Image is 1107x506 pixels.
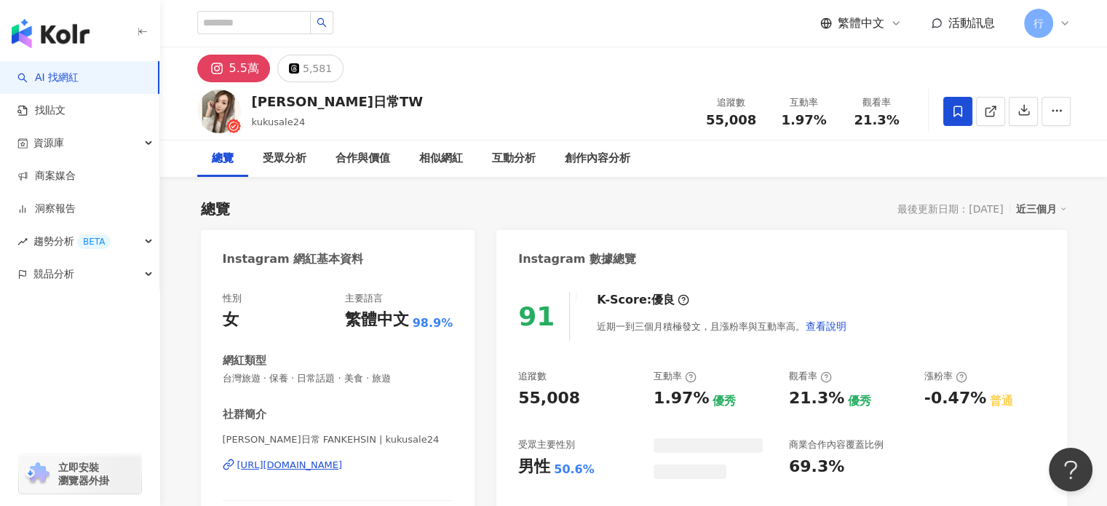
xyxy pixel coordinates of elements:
span: 繁體中文 [838,15,884,31]
div: 互動率 [654,370,697,383]
div: 優秀 [848,393,871,409]
img: KOL Avatar [197,90,241,133]
div: 總覽 [201,199,230,219]
div: [URL][DOMAIN_NAME] [237,459,343,472]
div: 網紅類型 [223,353,266,368]
div: 69.3% [789,456,844,478]
div: 50.6% [554,462,595,478]
div: 商業合作內容覆蓋比例 [789,438,884,451]
a: searchAI 找網紅 [17,71,79,85]
span: 查看說明 [806,320,846,332]
span: 98.9% [413,315,453,331]
div: 追蹤數 [704,95,759,110]
span: 趨勢分析 [33,225,111,258]
span: 立即安裝 瀏覽器外掛 [58,461,109,487]
a: 洞察報告 [17,202,76,216]
div: 互動分析 [492,150,536,167]
div: 相似網紅 [419,150,463,167]
div: 主要語言 [345,292,383,305]
div: 5.5萬 [229,58,259,79]
span: search [317,17,327,28]
div: 優良 [651,292,675,308]
div: 受眾分析 [263,150,306,167]
a: 商案媒合 [17,169,76,183]
div: 1.97% [654,387,709,410]
div: 21.3% [789,387,844,410]
iframe: Help Scout Beacon - Open [1049,448,1092,491]
div: 91 [518,301,555,331]
span: 21.3% [854,113,899,127]
div: 受眾主要性別 [518,438,575,451]
div: 繁體中文 [345,309,409,331]
span: 台灣旅遊 · 保養 · 日常話題 · 美食 · 旅遊 [223,372,453,385]
span: kukusale24 [252,116,306,127]
div: BETA [77,234,111,249]
div: 性別 [223,292,242,305]
div: 觀看率 [789,370,832,383]
div: Instagram 網紅基本資料 [223,251,364,267]
div: 創作內容分析 [565,150,630,167]
div: 近三個月 [1016,199,1067,218]
button: 5.5萬 [197,55,270,82]
img: logo [12,19,90,48]
div: 男性 [518,456,550,478]
span: 資源庫 [33,127,64,159]
span: 活動訊息 [948,16,995,30]
a: chrome extension立即安裝 瀏覽器外掛 [19,454,141,494]
div: 合作與價值 [336,150,390,167]
div: 總覽 [212,150,234,167]
div: 普通 [990,393,1013,409]
button: 查看說明 [805,312,847,341]
div: 女 [223,309,239,331]
div: 5,581 [303,58,332,79]
img: chrome extension [23,462,52,486]
div: 近期一到三個月積極發文，且漲粉率與互動率高。 [597,312,847,341]
a: [URL][DOMAIN_NAME] [223,459,453,472]
div: 漲粉率 [924,370,967,383]
div: 追蹤數 [518,370,547,383]
div: 55,008 [518,387,580,410]
span: 行 [1033,15,1044,31]
div: 互動率 [777,95,832,110]
div: Instagram 數據總覽 [518,251,636,267]
a: 找貼文 [17,103,66,118]
span: 1.97% [781,113,826,127]
div: 社群簡介 [223,407,266,422]
div: 優秀 [713,393,736,409]
div: -0.47% [924,387,986,410]
button: 5,581 [277,55,344,82]
div: 最後更新日期：[DATE] [897,203,1003,215]
span: 競品分析 [33,258,74,290]
span: [PERSON_NAME]日常 FANKEHSIN | kukusale24 [223,433,453,446]
span: rise [17,237,28,247]
div: [PERSON_NAME]日常TW [252,92,423,111]
span: 55,008 [706,112,756,127]
div: K-Score : [597,292,689,308]
div: 觀看率 [849,95,905,110]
